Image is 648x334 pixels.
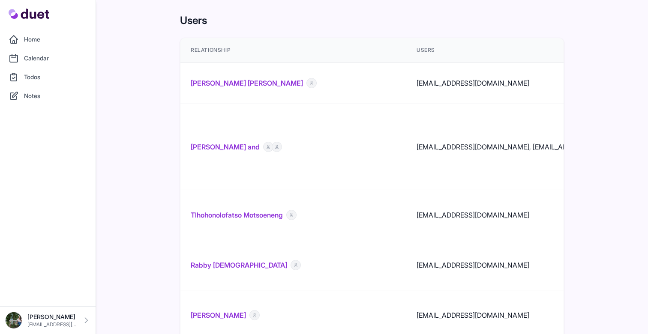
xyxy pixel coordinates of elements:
a: Todos [5,69,90,86]
a: Calendar [5,50,90,67]
a: [PERSON_NAME] and [191,142,260,152]
a: Rabby [DEMOGRAPHIC_DATA] [191,260,287,270]
a: [PERSON_NAME] [EMAIL_ADDRESS][DOMAIN_NAME] [5,312,90,329]
a: Notes [5,87,90,104]
a: [PERSON_NAME] [191,310,246,320]
a: [PERSON_NAME] [PERSON_NAME] [191,78,303,88]
a: Home [5,31,90,48]
a: Tlhohonolofatso Motsoeneng [191,210,283,220]
p: [EMAIL_ADDRESS][DOMAIN_NAME] [27,321,77,328]
img: DSC08576_Original.jpeg [5,312,22,329]
h1: Users [180,14,564,27]
p: [PERSON_NAME] [27,313,77,321]
th: Relationship [180,38,406,63]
